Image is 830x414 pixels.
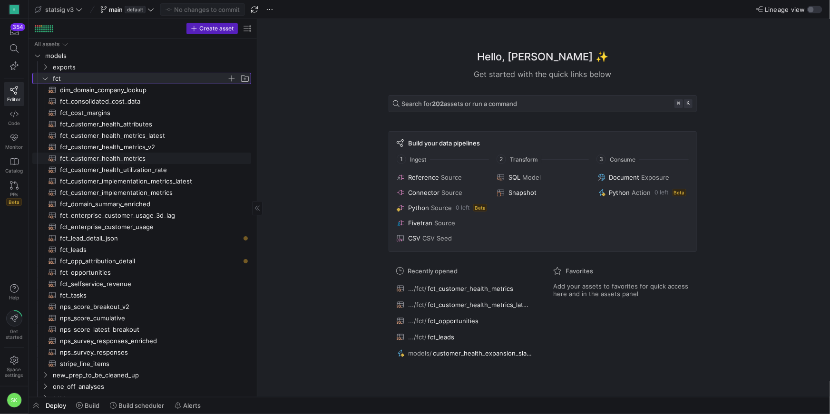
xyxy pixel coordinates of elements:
[655,189,669,196] span: 0 left
[32,381,251,392] div: Press SPACE to select this row.
[32,278,251,289] a: fct_selfservice_revenue​​​​​​​​​​
[408,234,420,242] span: CSV
[394,315,534,327] button: .../fct/fct_opportunities
[495,172,590,183] button: SQLModel
[32,96,251,107] div: Press SPACE to select this row.
[7,393,22,408] div: SK
[4,82,24,106] a: Editor
[53,73,227,84] span: fct
[408,317,427,325] span: .../fct/
[60,107,240,118] span: fct_cost_margins​​​​​​​​​​
[32,61,251,73] div: Press SPACE to select this row.
[32,84,251,96] div: Press SPACE to select this row.
[183,402,201,409] span: Alerts
[60,324,240,335] span: nps_score_latest_breakout​​​​​​​​​​
[60,267,240,278] span: fct_opportunities​​​​​​​​​​
[32,107,251,118] div: Press SPACE to select this row.
[32,335,251,347] a: nps_survey_responses_enriched​​​​​​​​​​
[32,267,251,278] div: Press SPACE to select this row.
[4,307,24,344] button: Getstarted
[408,204,429,212] span: Python
[32,96,251,107] a: fct_consolidated_cost_data​​​​​​​​​​
[10,192,18,197] span: PRs
[32,141,251,153] div: Press SPACE to select this row.
[32,153,251,164] a: fct_customer_health_metrics​​​​​​​​​​
[434,219,455,227] span: Source
[642,173,670,181] span: Exposure
[32,255,251,267] a: fct_opp_attribution_detail​​​​​​​​​​
[32,39,251,50] div: Press SPACE to select this row.
[60,336,240,347] span: nps_survey_responses_enriched​​​​​​​​​​
[408,173,439,181] span: Reference
[72,397,104,414] button: Build
[32,175,251,187] div: Press SPACE to select this row.
[433,349,532,357] span: customer_health_expansion_slack_workflow
[46,402,66,409] span: Deploy
[170,397,205,414] button: Alerts
[32,84,251,96] a: dim_domain_company_lookup​​​​​​​​​​
[32,198,251,210] a: fct_domain_summary_enriched​​​​​​​​​​
[673,189,686,196] span: Beta
[389,68,697,80] div: Get started with the quick links below
[508,173,520,181] span: SQL
[32,187,251,198] div: Press SPACE to select this row.
[431,204,452,212] span: Source
[32,301,251,312] div: Press SPACE to select this row.
[60,119,240,130] span: fct_customer_health_attributes​​​​​​​​​​
[553,282,689,298] span: Add your assets to favorites for quick access here and in the assets panel
[60,256,240,267] span: fct_opp_attribution_detail​​​​​​​​​​
[401,100,517,107] span: Search for assets or run a command
[428,301,532,308] span: fct_customer_health_metrics_latest
[508,189,537,196] span: Snapshot
[408,189,439,196] span: Connector
[53,381,250,392] span: one_off_analyses
[60,221,240,232] span: fct_enterprise_customer_usage​​​​​​​​​​
[53,393,250,404] span: prep
[32,312,251,324] div: Press SPACE to select this row.
[32,312,251,324] a: nps_score_cumulative​​​​​​​​​​
[596,172,691,183] button: DocumentExposure
[32,335,251,347] div: Press SPACE to select this row.
[32,187,251,198] a: fct_customer_implementation_metrics​​​​​​​​​​
[684,99,693,108] kbd: k
[34,41,59,48] div: All assets
[53,62,250,73] span: exports
[408,139,480,147] span: Build your data pipelines
[4,280,24,305] button: Help
[60,85,240,96] span: dim_domain_company_lookup​​​​​​​​​​
[60,164,240,175] span: fct_customer_health_utilization_rate​​​​​​​​​​
[32,141,251,153] a: fct_customer_health_metrics_v2​​​​​​​​​​
[60,176,240,187] span: fct_customer_implementation_metrics_latest​​​​​​​​​​
[32,369,251,381] div: Press SPACE to select this row.
[32,289,251,301] div: Press SPACE to select this row.
[432,100,444,107] strong: 202
[32,3,85,16] button: statsig v3
[60,210,240,221] span: fct_enterprise_customer_usage_3d_lag​​​​​​​​​​
[4,154,24,177] a: Catalog
[8,295,20,300] span: Help
[4,130,24,154] a: Monitor
[60,313,240,324] span: nps_score_cumulative​​​​​​​​​​
[441,189,462,196] span: Source
[32,130,251,141] a: fct_customer_health_metrics_latest​​​​​​​​​​
[32,164,251,175] div: Press SPACE to select this row.
[32,358,251,369] div: Press SPACE to select this row.
[32,107,251,118] a: fct_cost_margins​​​​​​​​​​
[32,175,251,187] a: fct_customer_implementation_metrics_latest​​​​​​​​​​
[32,210,251,221] div: Press SPACE to select this row.
[32,267,251,278] a: fct_opportunities​​​​​​​​​​
[32,392,251,404] div: Press SPACE to select this row.
[32,153,251,164] div: Press SPACE to select this row.
[6,328,22,340] span: Get started
[32,358,251,369] a: stripe_line_items​​​​​​​​​​
[4,177,24,210] a: PRsBeta
[60,244,240,255] span: fct_leads​​​​​​​​​​
[60,96,240,107] span: fct_consolidated_cost_data​​​​​​​​​​
[106,397,168,414] button: Build scheduler
[186,23,238,34] button: Create asset
[4,106,24,130] a: Code
[408,333,427,341] span: .../fct/
[4,390,24,410] button: SK
[53,370,250,381] span: new_prep_to_be_cleaned_up
[394,298,534,311] button: .../fct/fct_customer_health_metrics_latest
